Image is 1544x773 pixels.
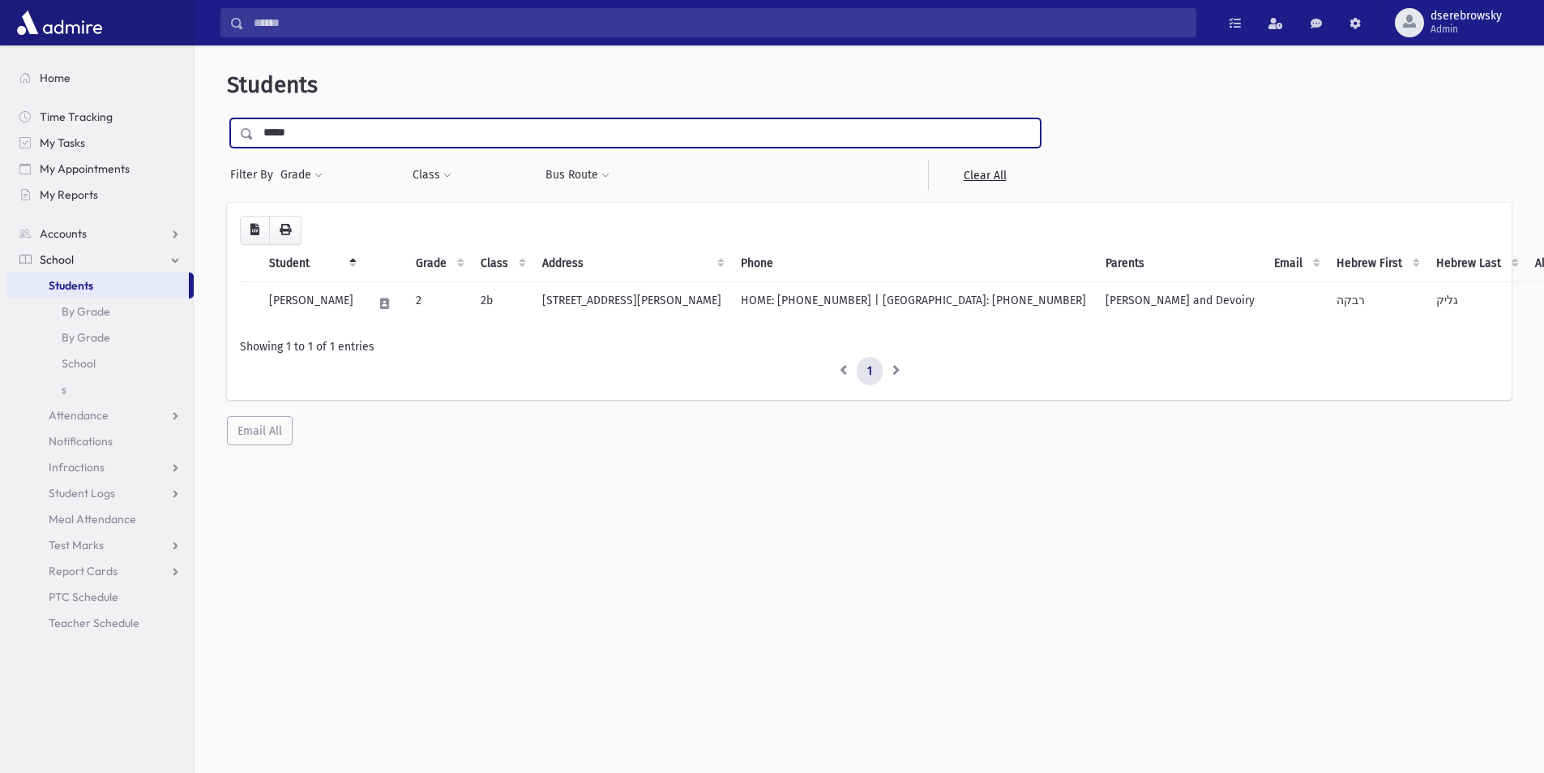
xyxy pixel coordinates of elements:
span: My Reports [40,187,98,202]
th: Grade: activate to sort column ascending [406,245,471,282]
button: Grade [280,161,323,190]
span: Student Logs [49,486,115,500]
td: HOME: [PHONE_NUMBER] | [GEOGRAPHIC_DATA]: [PHONE_NUMBER] [731,281,1096,325]
span: Notifications [49,434,113,449]
div: Showing 1 to 1 of 1 entries [240,338,1499,355]
a: Clear All [928,161,1041,190]
a: Notifications [6,428,194,454]
button: Class [412,161,452,190]
span: Accounts [40,226,87,241]
span: Meal Attendance [49,512,136,526]
button: Email All [227,416,293,445]
span: PTC Schedule [49,590,118,604]
a: By Grade [6,298,194,324]
td: 2 [406,281,471,325]
a: Report Cards [6,558,194,584]
th: Parents [1096,245,1264,282]
input: Search [244,8,1195,37]
a: School [6,350,194,376]
td: [STREET_ADDRESS][PERSON_NAME] [532,281,731,325]
img: AdmirePro [13,6,106,39]
a: Infractions [6,454,194,480]
span: Home [40,71,71,85]
span: My Tasks [40,135,85,150]
a: Teacher Schedule [6,610,194,636]
th: Phone [731,245,1096,282]
td: גליק [1426,281,1525,325]
a: By Grade [6,324,194,350]
span: Time Tracking [40,110,113,124]
a: My Reports [6,182,194,208]
a: My Appointments [6,156,194,182]
a: Attendance [6,402,194,428]
button: Bus Route [545,161,610,190]
a: Test Marks [6,532,194,558]
span: Students [227,71,318,98]
a: Meal Attendance [6,506,194,532]
th: Hebrew First: activate to sort column ascending [1327,245,1426,282]
span: School [40,252,74,267]
span: Admin [1431,23,1502,36]
a: Time Tracking [6,104,194,130]
button: CSV [240,216,270,245]
a: Student Logs [6,480,194,506]
a: Home [6,65,194,91]
th: Hebrew Last: activate to sort column ascending [1426,245,1525,282]
th: Student: activate to sort column descending [259,245,363,282]
a: Accounts [6,221,194,247]
th: Email: activate to sort column ascending [1264,245,1327,282]
a: My Tasks [6,130,194,156]
span: Attendance [49,408,109,423]
span: Filter By [230,166,280,183]
td: [PERSON_NAME] [259,281,363,325]
a: s [6,376,194,402]
td: 2b [471,281,532,325]
a: 1 [857,357,883,386]
span: Report Cards [49,564,118,578]
th: Address: activate to sort column ascending [532,245,731,282]
span: Test Marks [49,538,104,552]
td: רבקה [1327,281,1426,325]
a: PTC Schedule [6,584,194,610]
span: My Appointments [40,161,130,176]
a: Students [6,273,189,298]
span: Infractions [49,460,105,475]
button: Print [269,216,302,245]
th: Class: activate to sort column ascending [471,245,532,282]
span: Teacher Schedule [49,616,139,630]
td: [PERSON_NAME] and Devoiry [1096,281,1264,325]
span: dserebrowsky [1431,10,1502,23]
a: School [6,247,194,273]
span: Students [49,278,93,293]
